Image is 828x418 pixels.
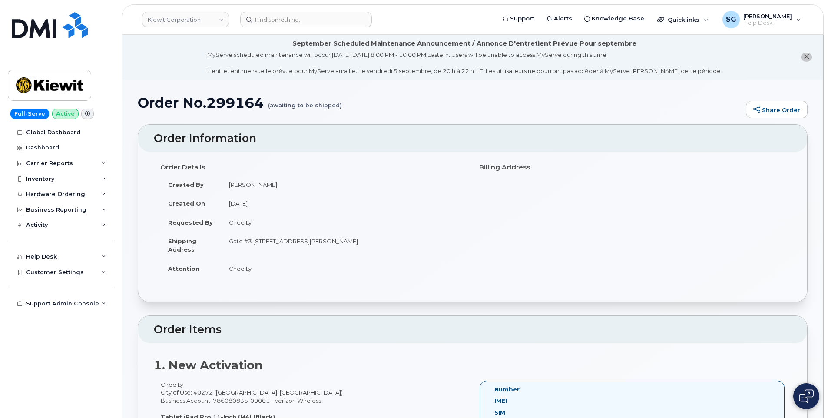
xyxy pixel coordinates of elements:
label: IMEI [494,397,507,405]
strong: Attention [168,265,199,272]
td: [DATE] [221,194,466,213]
label: Number [494,385,520,394]
div: September Scheduled Maintenance Announcement / Annonce D'entretient Prévue Pour septembre [292,39,636,48]
small: (awaiting to be shipped) [268,95,342,109]
button: close notification [801,53,812,62]
td: Gate #3 [STREET_ADDRESS][PERSON_NAME] [221,232,466,259]
h4: Billing Address [479,164,785,171]
h2: Order Information [154,133,792,145]
a: Share Order [746,101,808,118]
h4: Order Details [160,164,466,171]
h2: Order Items [154,324,792,336]
strong: Shipping Address [168,238,196,253]
td: [PERSON_NAME] [221,175,466,194]
strong: 1. New Activation [154,358,263,372]
td: Chee Ly [221,213,466,232]
img: Open chat [799,389,814,403]
h1: Order No.299164 [138,95,742,110]
strong: Created By [168,181,204,188]
td: Chee Ly [221,259,466,278]
strong: Created On [168,200,205,207]
strong: Requested By [168,219,213,226]
label: SIM [494,408,505,417]
div: MyServe scheduled maintenance will occur [DATE][DATE] 8:00 PM - 10:00 PM Eastern. Users will be u... [207,51,722,75]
